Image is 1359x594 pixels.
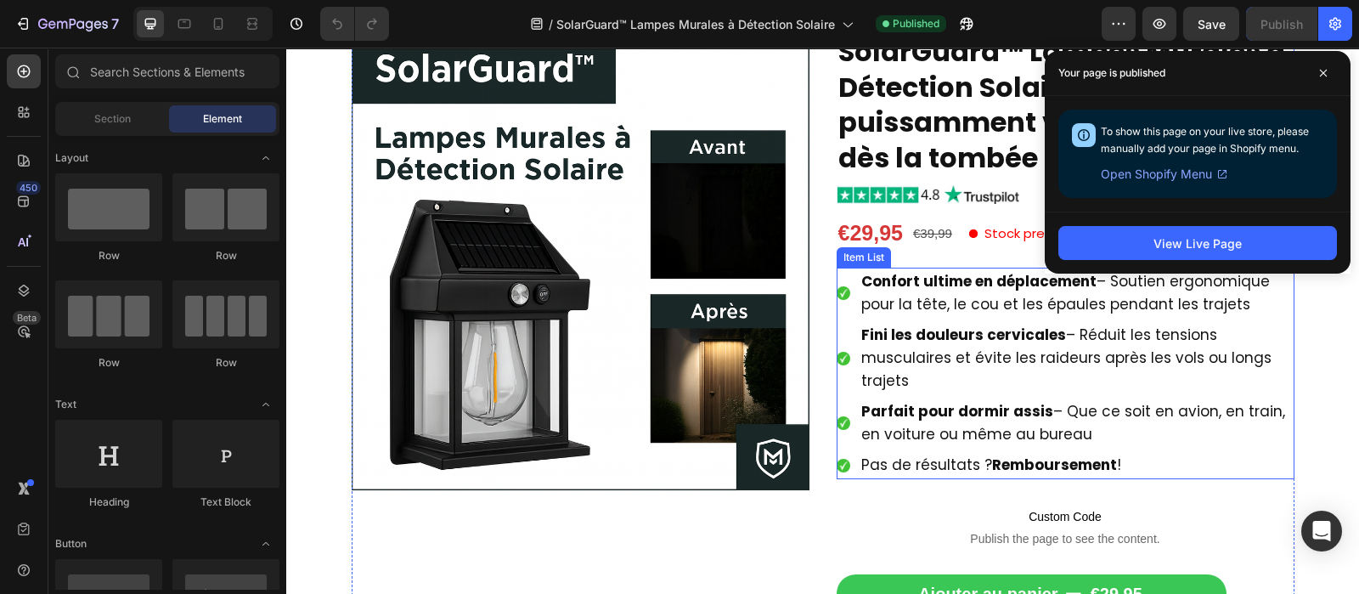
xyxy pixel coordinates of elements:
span: – Que ce soit en avion, en train, en voiture ou même au bureau [575,354,999,397]
span: / [549,15,553,33]
div: 450 [16,181,41,195]
span: – Soutien ergonomique pour la tête, le cou et les épaules pendant les trajets [575,223,984,267]
span: To show this page on your live store, please manually add your page in Shopify menu. [1101,125,1309,155]
img: gempages_540190890933617569-d4865b63-71b0-4245-a5fe-21bb34a155f1.jpg [550,138,734,156]
div: Text Block [172,495,279,510]
div: €29,95 [803,529,858,563]
div: Item List [554,202,601,218]
strong: Remboursement [706,407,831,427]
span: Toggle open [252,391,279,418]
span: Published [893,16,939,31]
span: Pas de résultats ? ! [575,407,835,427]
div: Beta [13,311,41,325]
span: SolarGuard™ Lampes Murales à Détection Solaire [556,15,835,33]
span: – Réduit les tensions musculaires et évite les raideurs après les vols ou longs trajets [575,277,985,343]
strong: Confort ultime en déplacement [575,223,810,244]
span: Text [55,397,76,412]
div: Heading [55,495,162,510]
div: €39,99 [625,176,668,196]
span: Section [94,111,131,127]
span: Element [203,111,242,127]
span: Button [55,536,87,552]
span: Toggle open [252,530,279,557]
button: Ajouter au panier [550,527,940,565]
div: View Live Page [1153,235,1242,252]
div: Row [55,355,162,371]
button: View Live Page [1058,226,1337,260]
button: Save [1183,7,1239,41]
span: Layout [55,150,88,166]
div: Row [55,248,162,263]
div: Open Intercom Messenger [1301,511,1342,552]
p: Your page is published [1058,65,1165,82]
div: €29,95 [550,170,618,201]
div: Publish [1260,15,1303,33]
strong: Fini les douleurs cervicales [575,277,780,297]
p: 7 [111,14,119,34]
span: Publish the page to see the content. [550,483,1008,500]
button: Publish [1246,7,1317,41]
span: Custom Code [550,459,1008,479]
div: Row [172,248,279,263]
span: Stock presque épuisé [698,178,836,195]
input: Search Sections & Elements [55,54,279,88]
div: Row [172,355,279,371]
button: 7 [7,7,127,41]
span: Toggle open [252,144,279,172]
strong: Parfait pour dormir assis [575,354,767,374]
div: Ajouter au panier [632,531,771,562]
span: Save [1198,17,1226,31]
span: Open Shopify Menu [1101,164,1212,184]
div: Undo/Redo [320,7,389,41]
iframe: Design area [286,48,1359,594]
